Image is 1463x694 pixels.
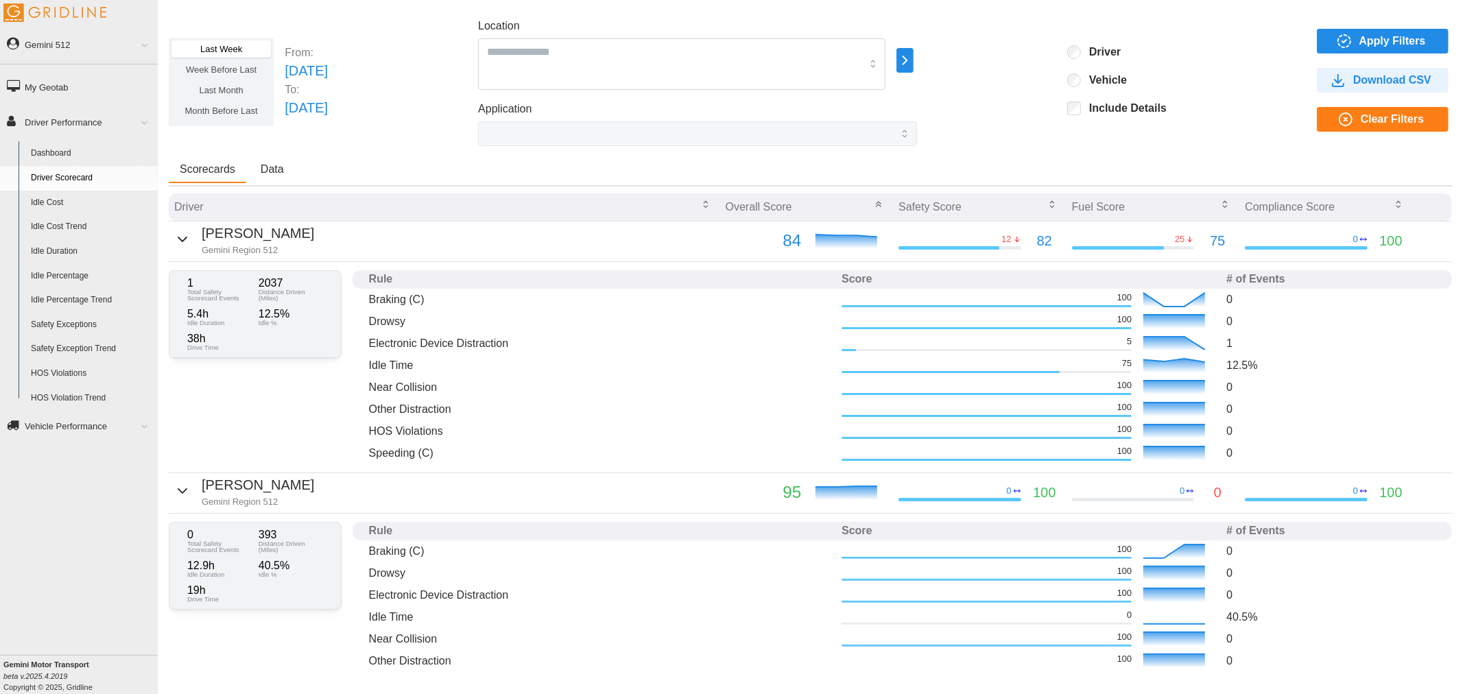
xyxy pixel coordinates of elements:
p: Idle % [259,320,323,326]
p: Compliance Score [1245,199,1335,215]
p: Electronic Device Distraction [369,335,831,351]
p: 0 [1226,565,1436,581]
p: Fuel Score [1072,199,1125,215]
p: Idle Duration [187,320,252,326]
p: Near Collision [369,631,831,647]
p: 100 [1379,482,1402,503]
p: 0 [1226,379,1436,395]
p: 12 [1001,233,1011,246]
p: 12.5 % [259,309,323,320]
p: Safety Score [899,199,962,215]
p: [PERSON_NAME] [202,475,314,496]
p: 82 [1037,230,1052,252]
a: Safety Exceptions [25,313,158,337]
p: 0 [1180,485,1185,497]
p: 0 [1226,401,1436,417]
a: Idle Duration [25,239,158,264]
p: [DATE] [285,60,328,82]
p: 0 [1353,233,1358,246]
p: Drive Time [187,344,252,351]
p: To: [285,82,328,97]
label: Application [478,101,532,118]
p: 100 [1117,291,1132,304]
a: HOS Violation Trend [25,386,158,411]
p: 38 h [187,333,252,344]
a: Idle Percentage [25,264,158,289]
p: Idle Duration [187,571,252,578]
p: HOS Violations [369,423,831,439]
p: Speeding (C) [369,445,831,461]
p: 84 [726,228,802,254]
p: Idle Time [369,609,831,625]
p: 100 [1117,587,1132,599]
th: Score [836,270,1221,289]
p: 0 [1007,485,1012,497]
b: Gemini Motor Transport [3,660,89,669]
p: Drive Time [187,596,252,603]
button: [PERSON_NAME]Gemini Region 512 [174,475,314,508]
span: Apply Filters [1359,29,1426,53]
a: Safety Exception Trend [25,337,158,361]
p: 100 [1117,565,1132,577]
p: 0 [187,529,252,540]
p: From: [285,45,328,60]
p: [DATE] [285,97,328,119]
p: Idle Time [369,357,831,373]
span: 12.5 % [1226,359,1257,371]
p: Braking (C) [369,543,831,559]
p: 2037 [259,278,323,289]
a: Idle Percentage Trend [25,288,158,313]
p: 100 [1033,482,1056,503]
p: 100 [1117,423,1132,435]
p: 1 [1226,335,1436,351]
p: 100 [1117,631,1132,643]
p: 100 [1379,230,1402,252]
p: 100 [1117,653,1132,665]
a: Driver Scorecard [25,166,158,191]
p: 5.4 h [187,309,252,320]
p: 0 [1226,631,1436,647]
p: 40.5 % [259,560,323,571]
button: Apply Filters [1317,29,1449,53]
p: Idle % [259,571,323,578]
span: Month Before Last [185,106,258,116]
label: Vehicle [1081,73,1127,87]
p: 100 [1117,543,1132,555]
label: Driver [1081,45,1121,59]
p: 100 [1117,445,1132,457]
a: Dashboard [25,141,158,166]
span: Last Month [199,85,243,95]
p: 393 [259,529,323,540]
p: 100 [1117,379,1132,392]
th: Rule [364,522,837,540]
p: Drowsy [369,565,831,581]
span: Scorecards [180,164,235,175]
span: Download CSV [1353,69,1431,92]
label: Location [478,18,520,35]
span: Week Before Last [186,64,257,75]
span: Last Week [200,44,242,54]
p: Gemini Region 512 [202,244,314,256]
p: 0 [1226,445,1436,461]
p: 0 [1226,291,1436,307]
p: Other Distraction [369,401,831,417]
th: # of Events [1221,522,1441,540]
i: beta v.2025.4.2019 [3,672,67,680]
div: Copyright © 2025, Gridline [3,659,158,693]
a: HOS Violations [25,361,158,386]
label: Include Details [1081,101,1167,115]
p: [PERSON_NAME] [202,223,314,244]
p: 95 [726,479,802,505]
button: [PERSON_NAME]Gemini Region 512 [174,223,314,256]
th: # of Events [1221,270,1441,289]
p: 0 [1127,609,1132,621]
p: 100 [1117,313,1132,326]
p: 0 [1226,587,1436,603]
p: 25 [1175,233,1185,246]
p: Total Safety Scorecard Events [187,540,252,553]
p: 75 [1122,357,1132,370]
img: Gridline [3,3,106,22]
p: Overall Score [726,199,792,215]
p: 5 [1127,335,1132,348]
span: 40.5 % [1226,611,1257,623]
